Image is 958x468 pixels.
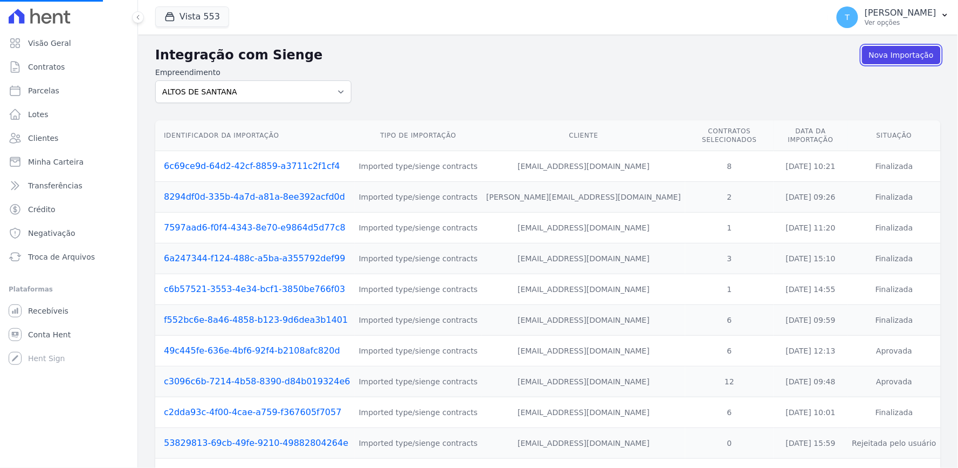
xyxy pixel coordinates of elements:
a: Recebíveis [4,300,133,322]
td: 6 [685,397,774,428]
span: Minha Carteira [28,157,84,167]
td: 0 [685,428,774,459]
h2: Integração com Sienge [155,45,862,65]
span: Visão Geral [28,38,71,49]
span: T [845,13,850,21]
a: c3096c6b-7214-4b58-8390-d84b019324e6 [164,376,350,386]
th: Data da Importação [774,120,847,151]
td: Finalizada [848,305,941,336]
td: Finalizada [848,213,941,243]
a: Contratos [4,56,133,78]
a: Transferências [4,175,133,196]
td: Imported type/sienge contracts [355,428,482,459]
a: c2dda93c-4f00-4cae-a759-f367605f7057 [164,407,342,417]
span: Troca de Arquivos [28,252,95,262]
td: [EMAIL_ADDRESS][DOMAIN_NAME] [482,397,685,428]
td: 8 [685,151,774,182]
td: Imported type/sienge contracts [355,305,482,336]
td: [DATE] 15:10 [774,243,847,274]
td: [DATE] 14:55 [774,274,847,305]
a: 6c69ce9d-64d2-42cf-8859-a3711c2f1cf4 [164,161,340,171]
td: 1 [685,213,774,243]
a: 49c445fe-636e-4bf6-92f4-b2108afc820d [164,345,340,356]
a: Troca de Arquivos [4,246,133,268]
th: Tipo de Importação [355,120,482,151]
td: [EMAIL_ADDRESS][DOMAIN_NAME] [482,213,685,243]
th: Contratos Selecionados [685,120,774,151]
td: 3 [685,243,774,274]
td: [DATE] 09:59 [774,305,847,336]
a: c6b57521-3553-4e34-bcf1-3850be766f03 [164,284,345,294]
td: [DATE] 10:21 [774,151,847,182]
a: Minha Carteira [4,151,133,173]
a: Visão Geral [4,32,133,54]
a: 6a247344-f124-488c-a5ba-a355792def99 [164,253,345,263]
td: [EMAIL_ADDRESS][DOMAIN_NAME] [482,151,685,182]
a: 7597aad6-f0f4-4343-8e70-e9864d5d77c8 [164,222,346,233]
td: Aprovada [848,367,941,397]
a: f552bc6e-8a46-4858-b123-9d6dea3b1401 [164,315,348,325]
td: Imported type/sienge contracts [355,367,482,397]
td: [DATE] 15:59 [774,428,847,459]
td: Finalizada [848,182,941,213]
span: Contratos [28,62,65,72]
a: Negativação [4,222,133,244]
span: Negativação [28,228,75,239]
th: Situação [848,120,941,151]
a: Crédito [4,199,133,220]
td: Finalizada [848,397,941,428]
td: 6 [685,305,774,336]
td: 6 [685,336,774,367]
th: Identificador da Importação [155,120,355,151]
p: [PERSON_NAME] [865,8,936,18]
td: Imported type/sienge contracts [355,336,482,367]
td: [DATE] 12:13 [774,336,847,367]
a: Clientes [4,127,133,149]
td: Imported type/sienge contracts [355,213,482,243]
span: Crédito [28,204,56,215]
td: Imported type/sienge contracts [355,397,482,428]
label: Empreendimento [155,67,352,78]
td: [DATE] 11:20 [774,213,847,243]
td: [EMAIL_ADDRESS][DOMAIN_NAME] [482,274,685,305]
td: Finalizada [848,151,941,182]
td: [PERSON_NAME][EMAIL_ADDRESS][DOMAIN_NAME] [482,182,685,213]
div: Plataformas [9,283,129,296]
td: Imported type/sienge contracts [355,243,482,274]
td: Imported type/sienge contracts [355,151,482,182]
span: Clientes [28,133,58,144]
span: Recebíveis [28,306,68,316]
td: [EMAIL_ADDRESS][DOMAIN_NAME] [482,243,685,274]
td: Aprovada [848,336,941,367]
td: Imported type/sienge contracts [355,274,482,305]
td: [DATE] 09:48 [774,367,847,397]
td: [DATE] 10:01 [774,397,847,428]
span: Transferências [28,180,82,191]
td: [EMAIL_ADDRESS][DOMAIN_NAME] [482,428,685,459]
td: [EMAIL_ADDRESS][DOMAIN_NAME] [482,336,685,367]
a: Conta Hent [4,324,133,345]
td: Finalizada [848,274,941,305]
span: Lotes [28,109,49,120]
td: [DATE] 09:26 [774,182,847,213]
td: [EMAIL_ADDRESS][DOMAIN_NAME] [482,367,685,397]
button: Vista 553 [155,6,229,27]
a: Nova Importação [862,46,941,64]
a: Parcelas [4,80,133,101]
td: [EMAIL_ADDRESS][DOMAIN_NAME] [482,305,685,336]
td: Finalizada [848,243,941,274]
th: Cliente [482,120,685,151]
span: Parcelas [28,85,59,96]
button: T [PERSON_NAME] Ver opções [828,2,958,32]
a: Lotes [4,104,133,125]
span: Conta Hent [28,329,71,340]
td: 2 [685,182,774,213]
td: Rejeitada pelo usuário [848,428,941,459]
a: 8294df0d-335b-4a7d-a81a-8ee392acfd0d [164,192,345,202]
td: Imported type/sienge contracts [355,182,482,213]
a: 53829813-69cb-49fe-9210-49882804264e [164,438,348,448]
td: 12 [685,367,774,397]
td: 1 [685,274,774,305]
p: Ver opções [865,18,936,27]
